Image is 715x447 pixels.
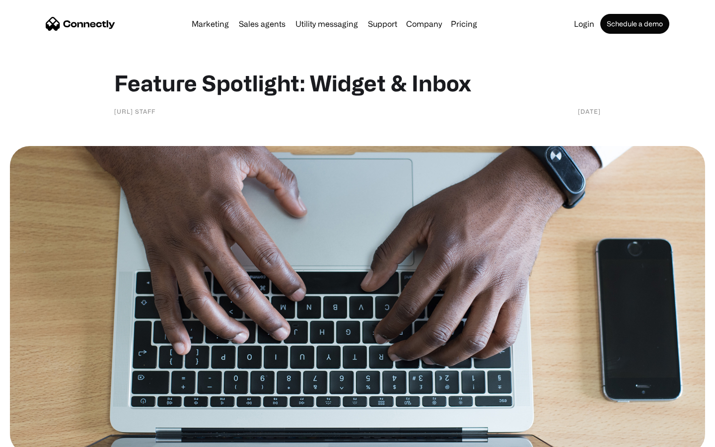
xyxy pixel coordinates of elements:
h1: Feature Spotlight: Widget & Inbox [114,70,601,96]
a: Schedule a demo [600,14,669,34]
div: [DATE] [578,106,601,116]
div: Company [406,17,442,31]
ul: Language list [20,430,60,444]
a: Login [570,20,598,28]
a: Sales agents [235,20,289,28]
a: Marketing [188,20,233,28]
a: Pricing [447,20,481,28]
aside: Language selected: English [10,430,60,444]
div: [URL] staff [114,106,155,116]
a: Utility messaging [291,20,362,28]
a: Support [364,20,401,28]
